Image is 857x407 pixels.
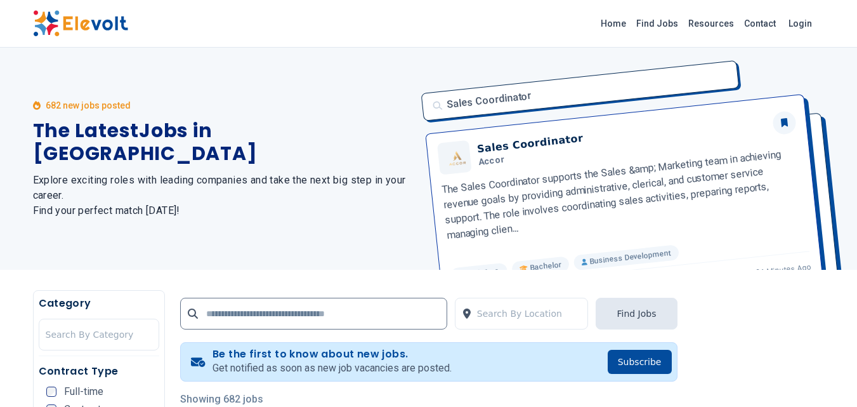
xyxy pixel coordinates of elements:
[608,350,672,374] button: Subscribe
[39,296,159,311] h5: Category
[213,348,452,361] h4: Be the first to know about new jobs.
[33,119,414,165] h1: The Latest Jobs in [GEOGRAPHIC_DATA]
[631,13,683,34] a: Find Jobs
[39,364,159,379] h5: Contract Type
[596,13,631,34] a: Home
[180,392,677,407] p: Showing 682 jobs
[46,99,131,112] p: 682 new jobs posted
[64,387,103,397] span: Full-time
[46,387,56,397] input: Full-time
[781,11,820,36] a: Login
[33,173,414,218] h2: Explore exciting roles with leading companies and take the next big step in your career. Find you...
[739,13,781,34] a: Contact
[213,361,452,376] p: Get notified as soon as new job vacancies are posted.
[683,13,739,34] a: Resources
[794,346,857,407] iframe: Chat Widget
[33,10,128,37] img: Elevolt
[596,298,677,330] button: Find Jobs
